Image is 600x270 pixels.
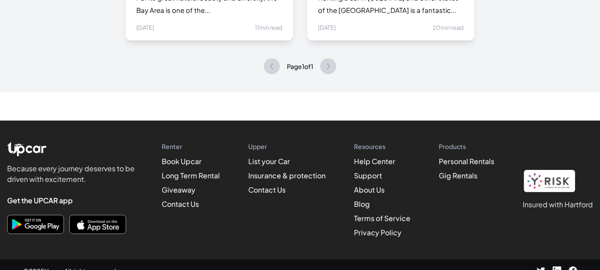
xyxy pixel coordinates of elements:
[318,24,336,32] span: [DATE]
[248,185,286,194] a: Contact Us
[287,62,313,71] div: Page 1 of 1
[162,171,220,180] a: Long Term Rental
[72,217,124,232] img: Download on the App Store
[162,142,220,151] h4: Renter
[7,163,140,185] p: Because every journey deserves to be driven with excitement.
[354,228,401,237] a: Privacy Policy
[523,199,593,210] h1: Insured with Hartford
[7,195,140,206] h4: Get the UPCAR app
[136,24,154,32] span: [DATE]
[9,217,62,232] img: Get it on Google Play
[7,215,64,234] button: Download on Google Play
[248,157,290,166] a: List your Car
[354,171,382,180] a: Support
[354,157,395,166] a: Help Center
[7,142,46,156] img: Upcar Logo
[439,171,477,180] a: Gig Rentals
[439,157,494,166] a: Personal Rentals
[439,142,494,151] h4: Products
[255,24,282,32] span: 11 min read
[162,199,199,209] a: Contact Us
[248,171,326,180] a: Insurance & protection
[354,199,370,209] a: Blog
[354,142,410,151] h4: Resources
[354,185,385,194] a: About Us
[248,142,326,151] h4: Upper
[433,24,464,32] span: 20 min read
[69,215,126,234] button: Download on the App Store
[162,157,202,166] a: Book Upcar
[354,214,410,223] a: Terms of Service
[162,185,195,194] a: Giveaway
